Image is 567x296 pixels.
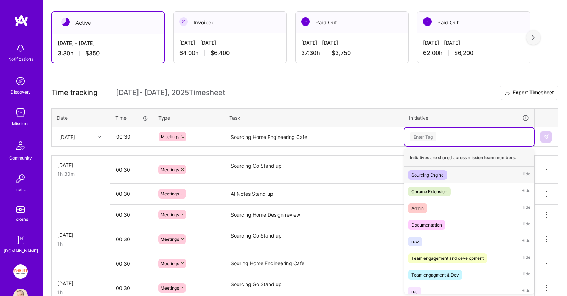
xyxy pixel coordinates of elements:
th: Date [52,108,110,127]
span: Hide [521,203,530,213]
span: $6,400 [210,49,230,57]
img: Paid Out [301,17,310,26]
textarea: Sourcing Go Stand up [225,226,403,253]
img: guide book [13,233,28,247]
input: HH:MM [110,254,153,273]
span: Hide [521,187,530,196]
input: HH:MM [110,230,153,248]
input: HH:MM [110,184,153,203]
div: 62:00 h [423,49,524,57]
div: Paid Out [417,12,530,33]
span: Meetings [161,212,179,217]
div: 1h [57,240,104,247]
textarea: Sourcing Go Stand up [225,156,403,183]
input: HH:MM [111,127,153,146]
div: Invite [15,186,26,193]
div: [DATE] - [DATE] [58,39,158,47]
div: Team engagment & Dev [411,271,459,279]
th: Task [224,108,404,127]
div: Initiative [409,114,529,122]
div: 1h [57,289,104,296]
div: Tokens [13,216,28,223]
div: rcs [411,288,417,295]
img: Invoiced [179,17,188,26]
div: Sourcing Engine [411,171,444,179]
span: Meetings [161,261,179,266]
input: HH:MM [110,205,153,224]
div: Team engagement and development [411,255,484,262]
div: Chrome Extension [411,188,447,195]
div: 1h 30m [57,170,104,178]
img: right [532,35,535,40]
img: Community [12,137,29,154]
img: Insight Partners: Data & AI - Sourcing [13,264,28,279]
div: [DATE] [57,231,104,239]
div: [DATE] [57,161,104,169]
img: Active [61,18,70,26]
div: Enter Tag [410,131,436,142]
span: Time tracking [51,88,97,97]
span: Meetings [161,134,179,139]
div: 3:30 h [58,50,158,57]
textarea: Sourcing Home Design review [225,205,403,225]
a: Insight Partners: Data & AI - Sourcing [12,264,29,279]
div: [DATE] - [DATE] [179,39,281,46]
textarea: Souring Home Engineering Cafe [225,254,403,273]
button: Export Timesheet [500,86,558,100]
span: Hide [521,270,530,280]
img: Paid Out [423,17,432,26]
img: discovery [13,74,28,88]
span: Hide [521,253,530,263]
textarea: AI Notes Stand up [225,184,403,204]
div: Active [52,12,164,34]
div: [DATE] - [DATE] [423,39,524,46]
textarea: Sourcing Home Engineering Cafe [225,128,403,146]
span: Meetings [161,236,179,242]
span: $3,750 [332,49,351,57]
img: tokens [16,206,25,213]
div: [DOMAIN_NAME] [4,247,38,255]
div: Paid Out [296,12,408,33]
img: Submit [543,134,549,140]
i: icon Chevron [98,135,101,139]
img: teamwork [13,106,28,120]
div: Documentation [411,221,442,229]
span: Hide [521,237,530,246]
span: Meetings [161,167,179,172]
img: Invite [13,172,28,186]
span: Hide [521,170,530,180]
div: rdw [411,238,419,245]
div: 64:00 h [179,49,281,57]
div: Admin [411,205,424,212]
div: Time [115,114,148,122]
div: [DATE] - [DATE] [301,39,403,46]
span: Hide [521,220,530,230]
div: Community [9,154,32,162]
div: Invoiced [174,12,286,33]
span: $6,200 [454,49,473,57]
span: [DATE] - [DATE] , 2025 Timesheet [116,88,225,97]
div: Discovery [11,88,31,96]
span: Meetings [161,191,179,196]
img: bell [13,41,28,55]
div: Notifications [8,55,33,63]
input: HH:MM [110,160,153,179]
i: icon Download [504,89,510,97]
div: Initiatives are shared across mission team members. [404,149,534,167]
span: $350 [85,50,100,57]
th: Type [153,108,224,127]
img: logo [14,14,28,27]
span: Meetings [161,285,179,291]
div: [DATE] [59,133,75,140]
div: [DATE] [57,280,104,287]
div: 37:30 h [301,49,403,57]
div: Missions [12,120,29,127]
